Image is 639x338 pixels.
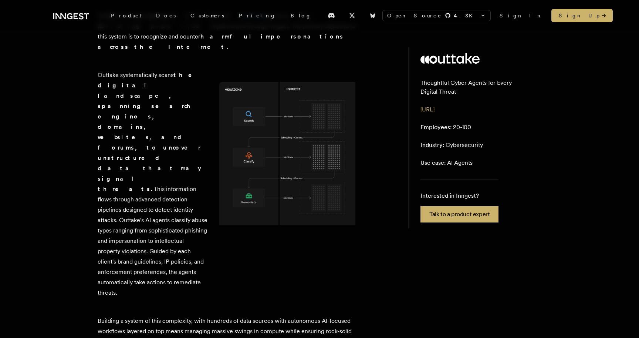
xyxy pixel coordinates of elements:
a: Blog [283,9,319,22]
p: Cybersecurity [420,141,483,150]
p: Thoughtful Cyber Agents for Every Digital Threat [420,78,530,96]
a: Sign Up [551,9,613,22]
span: Open Source [387,12,442,19]
p: Outtake systematically scans This information flows through advanced detection pipelines designed... [98,70,207,298]
a: X [344,10,360,21]
a: Customers [183,9,231,22]
strong: harmful impersonations across the Internet [98,33,344,50]
span: Use case: [420,159,446,166]
p: AI Agents [420,158,473,167]
a: Talk to a product expert [420,206,498,222]
img: Diagram A.png [219,82,356,231]
img: Outtake's logo [420,53,480,64]
a: [URL] [420,106,435,113]
div: Product [104,9,149,22]
a: Discord [323,10,339,21]
a: Sign In [500,12,542,19]
a: Pricing [231,9,283,22]
a: Docs [149,9,183,22]
p: 20-100 [420,123,471,132]
span: Employees: [420,124,452,131]
span: Industry: [420,141,444,148]
a: Bluesky [365,10,381,21]
span: 4.3 K [454,12,477,19]
p: Interested in Inngest? [420,191,498,200]
p: Outtake leverages a implemented through Inngest. The primary objective of this system is to recog... [98,11,356,52]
